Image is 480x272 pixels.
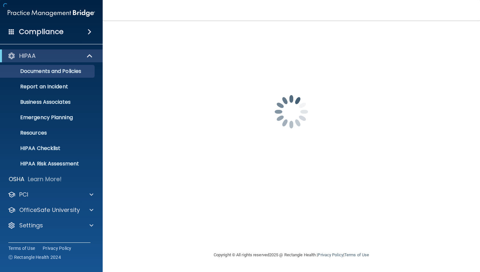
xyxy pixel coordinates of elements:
[28,175,62,183] p: Learn More!
[4,99,92,105] p: Business Associates
[8,245,35,251] a: Terms of Use
[19,52,36,60] p: HIPAA
[4,114,92,121] p: Emergency Planning
[43,245,72,251] a: Privacy Policy
[4,161,92,167] p: HIPAA Risk Assessment
[19,191,28,198] p: PCI
[318,252,343,257] a: Privacy Policy
[8,52,93,60] a: HIPAA
[19,222,43,229] p: Settings
[369,226,472,252] iframe: Drift Widget Chat Controller
[8,7,95,20] img: PMB logo
[19,206,80,214] p: OfficeSafe University
[8,222,93,229] a: Settings
[4,130,92,136] p: Resources
[259,80,323,144] img: spinner.e123f6fc.gif
[4,83,92,90] p: Report an Incident
[174,245,408,265] div: Copyright © All rights reserved 2025 @ Rectangle Health | |
[4,68,92,75] p: Documents and Policies
[9,175,25,183] p: OSHA
[8,206,93,214] a: OfficeSafe University
[4,145,92,152] p: HIPAA Checklist
[8,254,61,260] span: Ⓒ Rectangle Health 2024
[344,252,369,257] a: Terms of Use
[19,27,64,36] h4: Compliance
[8,191,93,198] a: PCI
